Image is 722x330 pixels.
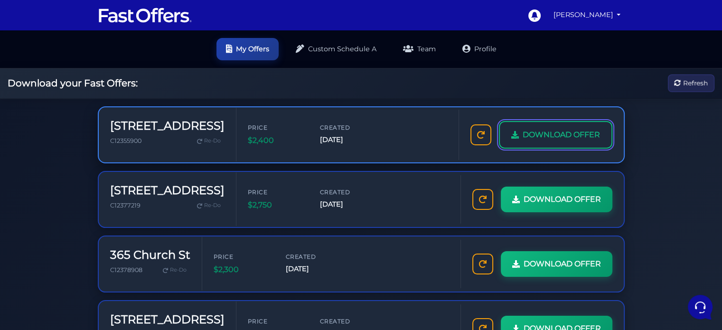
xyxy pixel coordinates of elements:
[499,121,612,149] a: DOWNLOAD OFFER
[286,252,343,261] span: Created
[124,243,182,264] button: Help
[248,134,305,147] span: $2,400
[110,313,225,327] h3: [STREET_ADDRESS]
[286,38,386,60] a: Custom Schedule A
[523,129,600,141] span: DOWNLOAD OFFER
[286,264,343,274] span: [DATE]
[21,155,155,165] input: Search for an Article...
[524,258,601,270] span: DOWNLOAD OFFER
[40,80,150,89] p: Alright, thanks for letting me know! If you ever notice any billing issues or want to make a chan...
[110,248,190,262] h3: 365 Church St
[394,38,445,60] a: Team
[193,199,225,212] a: Re-Do
[110,184,225,198] h3: [STREET_ADDRESS]
[159,264,190,276] a: Re-Do
[28,256,45,264] p: Home
[15,97,175,116] button: Start a Conversation
[320,317,377,326] span: Created
[683,78,708,88] span: Refresh
[8,77,138,89] h2: Download your Fast Offers:
[204,137,221,145] span: Re-Do
[453,38,506,60] a: Profile
[68,103,133,110] span: Start a Conversation
[8,8,159,38] h2: Hello [PERSON_NAME] 👋
[248,199,305,211] span: $2,750
[214,252,271,261] span: Price
[170,266,187,274] span: Re-Do
[216,38,279,60] a: My Offers
[248,188,305,197] span: Price
[204,201,221,210] span: Re-Do
[110,266,142,273] span: C12378908
[550,6,625,24] a: [PERSON_NAME]
[320,188,377,197] span: Created
[66,243,124,264] button: Messages
[110,137,141,144] span: C12355900
[248,317,305,326] span: Price
[153,53,175,61] a: See all
[320,199,377,210] span: [DATE]
[110,202,141,209] span: C12377219
[501,187,612,212] a: DOWNLOAD OFFER
[193,135,225,147] a: Re-Do
[156,68,175,77] p: [DATE]
[15,69,34,88] img: dark
[147,256,159,264] p: Help
[8,243,66,264] button: Home
[668,75,714,92] button: Refresh
[15,135,65,142] span: Find an Answer
[11,65,178,93] a: AuraAlright, thanks for letting me know! If you ever notice any billing issues or want to make a ...
[40,68,150,78] span: Aura
[214,264,271,276] span: $2,300
[82,256,109,264] p: Messages
[15,53,77,61] span: Your Conversations
[320,134,377,145] span: [DATE]
[110,119,225,133] h3: [STREET_ADDRESS]
[524,193,601,206] span: DOWNLOAD OFFER
[320,123,377,132] span: Created
[118,135,175,142] a: Open Help Center
[501,251,612,277] a: DOWNLOAD OFFER
[248,123,305,132] span: Price
[686,293,714,321] iframe: Customerly Messenger Launcher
